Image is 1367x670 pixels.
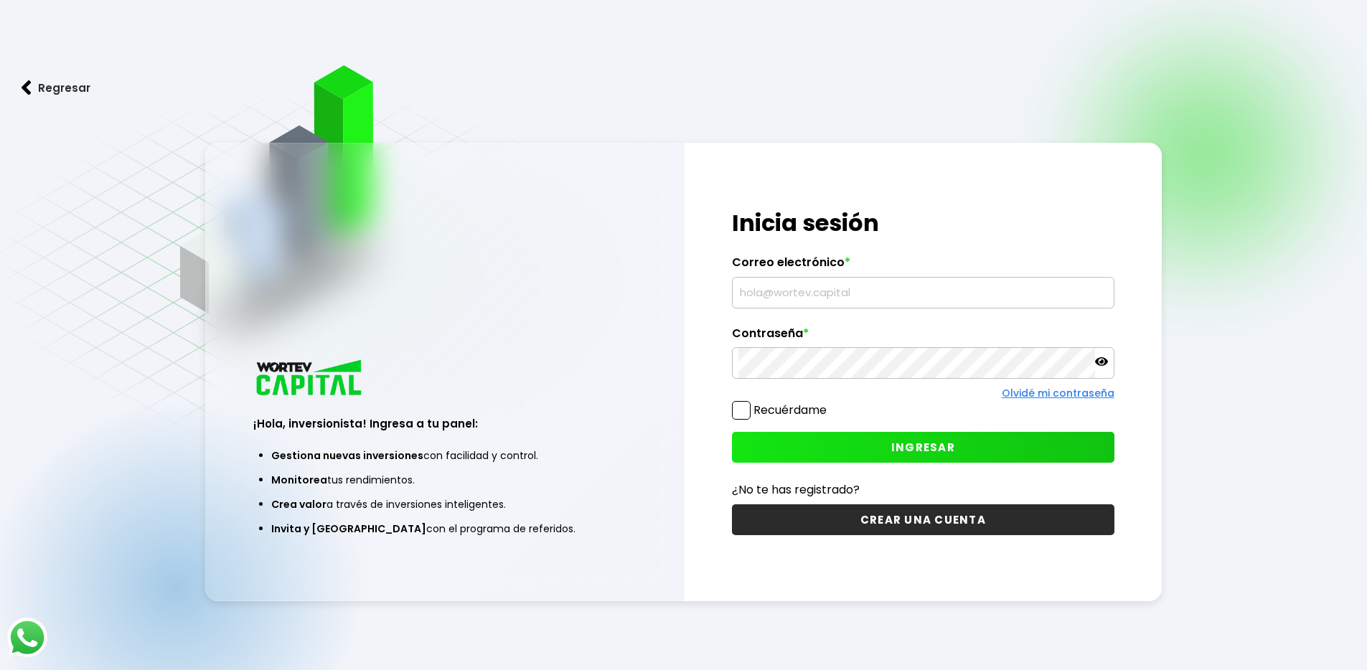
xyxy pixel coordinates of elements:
span: Monitorea [271,473,327,487]
a: ¿No te has registrado?CREAR UNA CUENTA [732,481,1114,535]
span: Gestiona nuevas inversiones [271,448,423,463]
label: Recuérdame [753,402,827,418]
img: logos_whatsapp-icon.242b2217.svg [7,618,47,658]
li: a través de inversiones inteligentes. [271,492,618,516]
img: flecha izquierda [22,80,32,95]
span: INGRESAR [891,440,955,455]
h1: Inicia sesión [732,206,1114,240]
span: Crea valor [271,497,327,511]
button: INGRESAR [732,432,1114,463]
a: Olvidé mi contraseña [1002,386,1114,400]
li: con facilidad y control. [271,443,618,468]
label: Correo electrónico [732,255,1114,277]
img: logo_wortev_capital [253,358,367,400]
span: Invita y [GEOGRAPHIC_DATA] [271,522,426,536]
h3: ¡Hola, inversionista! Ingresa a tu panel: [253,415,636,432]
li: con el programa de referidos. [271,516,618,541]
input: hola@wortev.capital [738,278,1108,308]
p: ¿No te has registrado? [732,481,1114,499]
li: tus rendimientos. [271,468,618,492]
button: CREAR UNA CUENTA [732,504,1114,535]
label: Contraseña [732,326,1114,348]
